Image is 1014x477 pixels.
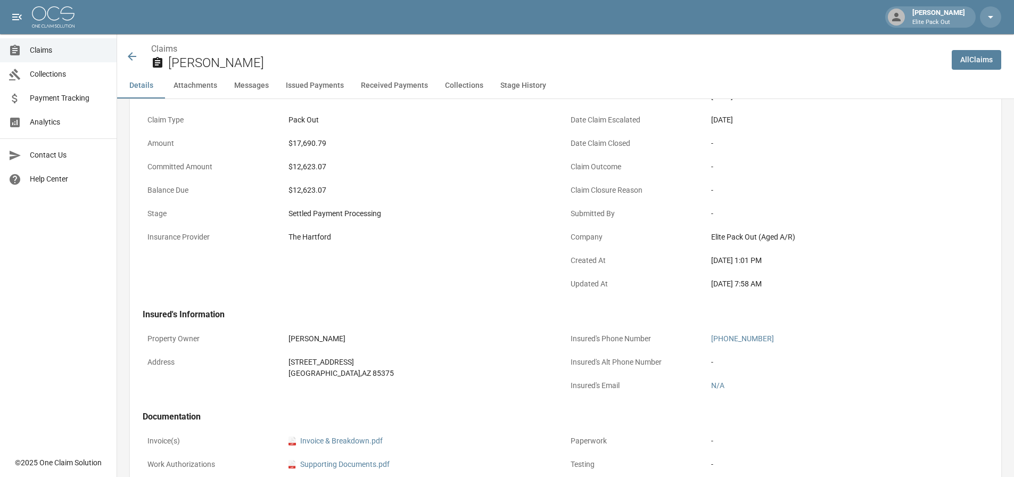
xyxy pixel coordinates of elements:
p: Submitted By [566,203,707,224]
div: [PERSON_NAME] [288,333,561,344]
h2: [PERSON_NAME] [168,55,943,71]
p: Balance Due [143,180,284,201]
p: Date Claim Closed [566,133,707,154]
p: Work Authorizations [143,454,284,475]
span: Contact Us [30,150,108,161]
div: - [711,459,984,470]
div: [DATE] 1:01 PM [711,255,984,266]
button: Issued Payments [277,73,352,98]
div: [DATE] 7:58 AM [711,278,984,290]
div: $12,623.07 [288,161,561,172]
span: Claims [30,45,108,56]
a: N/A [711,381,724,390]
div: Settled Payment Processing [288,208,561,219]
div: - [711,161,984,172]
p: Insured's Phone Number [566,328,707,349]
div: © 2025 One Claim Solution [15,457,102,468]
p: Insured's Email [566,375,707,396]
button: open drawer [6,6,28,28]
p: Created At [566,250,707,271]
button: Collections [436,73,492,98]
p: Address [143,352,284,373]
div: - [711,185,984,196]
div: Elite Pack Out (Aged A/R) [711,232,984,243]
div: [PERSON_NAME] [908,7,969,27]
div: [GEOGRAPHIC_DATA] , AZ 85375 [288,368,561,379]
div: anchor tabs [117,73,1014,98]
a: Claims [151,44,177,54]
p: Elite Pack Out [912,18,965,27]
h4: Documentation [143,412,988,422]
a: pdfInvoice & Breakdown.pdf [288,435,383,447]
a: [PHONE_NUMBER] [711,334,774,343]
p: Claim Closure Reason [566,180,707,201]
button: Messages [226,73,277,98]
span: Payment Tracking [30,93,108,104]
div: The Hartford [288,232,561,243]
button: Details [117,73,165,98]
p: Updated At [566,274,707,294]
a: AllClaims [952,50,1001,70]
p: Company [566,227,707,248]
button: Stage History [492,73,555,98]
div: - [711,357,984,368]
button: Attachments [165,73,226,98]
p: Date Claim Escalated [566,110,707,130]
p: Committed Amount [143,157,284,177]
p: Amount [143,133,284,154]
p: Paperwork [566,431,707,451]
span: Help Center [30,174,108,185]
p: Insurance Provider [143,227,284,248]
p: Invoice(s) [143,431,284,451]
img: ocs-logo-white-transparent.png [32,6,75,28]
p: Insured's Alt Phone Number [566,352,707,373]
p: Claim Outcome [566,157,707,177]
div: [STREET_ADDRESS] [288,357,561,368]
div: - [711,208,984,219]
div: [DATE] [711,114,984,126]
a: pdfSupporting Documents.pdf [288,459,390,470]
div: - [711,138,984,149]
p: Property Owner [143,328,284,349]
div: - [711,435,984,447]
h4: Insured's Information [143,309,988,320]
div: Pack Out [288,114,561,126]
button: Received Payments [352,73,436,98]
span: Collections [30,69,108,80]
p: Claim Type [143,110,284,130]
nav: breadcrumb [151,43,943,55]
span: Analytics [30,117,108,128]
p: Stage [143,203,284,224]
div: $12,623.07 [288,185,561,196]
div: $17,690.79 [288,138,561,149]
p: Testing [566,454,707,475]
